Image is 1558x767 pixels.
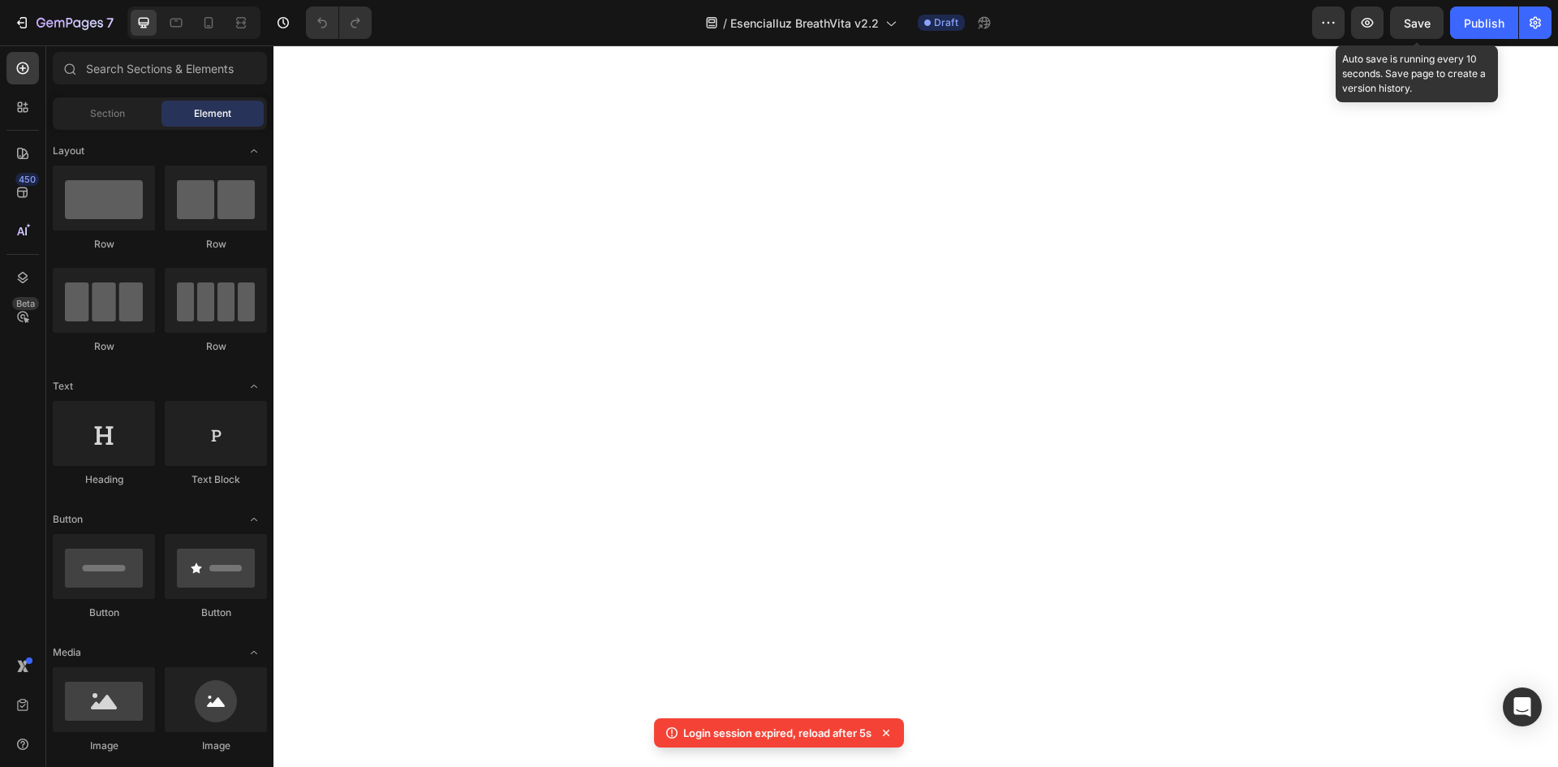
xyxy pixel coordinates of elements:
button: Save [1390,6,1444,39]
span: Toggle open [241,373,267,399]
div: Beta [12,297,39,310]
span: / [723,15,727,32]
div: Open Intercom Messenger [1503,687,1542,726]
span: Toggle open [241,640,267,666]
span: Toggle open [241,506,267,532]
span: Toggle open [241,138,267,164]
button: 7 [6,6,121,39]
div: 450 [15,173,39,186]
span: Text [53,379,73,394]
div: Row [53,339,155,354]
span: Section [90,106,125,121]
iframe: Design area [273,45,1558,767]
span: Button [53,512,83,527]
p: 7 [106,13,114,32]
div: Row [53,237,155,252]
p: Login session expired, reload after 5s [683,725,872,741]
div: Publish [1464,15,1504,32]
div: Undo/Redo [306,6,372,39]
span: Draft [934,15,958,30]
div: Button [53,605,155,620]
div: Heading [53,472,155,487]
button: Publish [1450,6,1518,39]
div: Row [165,339,267,354]
span: Element [194,106,231,121]
span: Media [53,645,81,660]
span: Save [1404,16,1431,30]
div: Text Block [165,472,267,487]
input: Search Sections & Elements [53,52,267,84]
div: Row [165,237,267,252]
span: Layout [53,144,84,158]
div: Image [53,739,155,753]
div: Image [165,739,267,753]
span: Esencialluz BreathVita v2.2 [730,15,879,32]
div: Button [165,605,267,620]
